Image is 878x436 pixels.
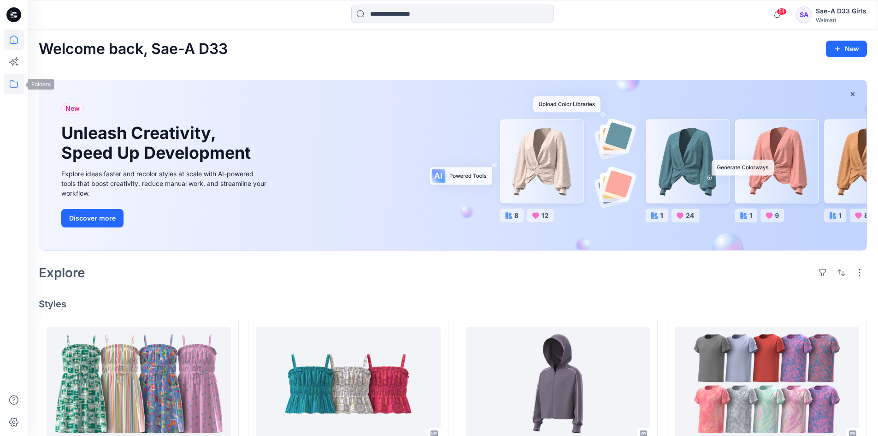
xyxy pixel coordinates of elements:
span: 51 [777,8,787,15]
h2: Explore [39,265,85,280]
h2: Welcome back, Sae-A D33 [39,41,228,58]
div: Explore ideas faster and recolor styles at scale with AI-powered tools that boost creativity, red... [61,169,269,198]
div: SA [796,6,812,23]
h1: Unleash Creativity, Speed Up Development [61,123,255,163]
a: Discover more [61,209,269,227]
button: Discover more [61,209,124,227]
div: Walmart [816,17,866,24]
h4: Styles [39,299,867,310]
button: New [826,41,867,57]
div: Sae-A D33 Girls [816,6,866,17]
span: New [65,103,80,114]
